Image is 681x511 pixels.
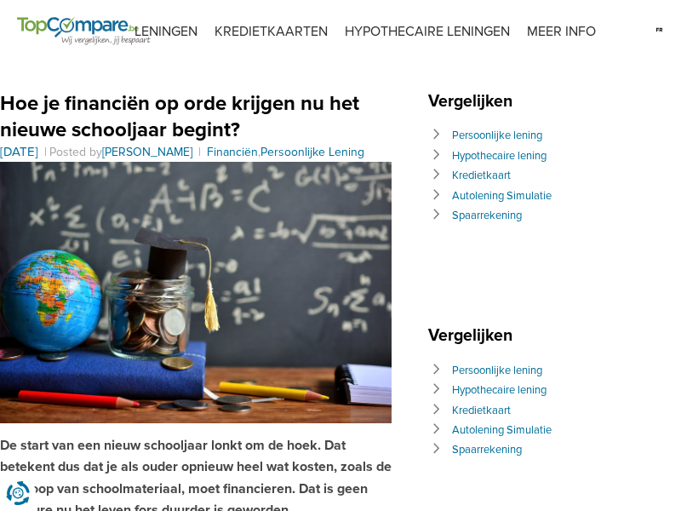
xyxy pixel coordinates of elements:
a: Spaarrekening [452,443,522,456]
a: Autolening Simulatie [452,189,552,203]
span: Vergelijken [428,91,521,112]
a: Autolening Simulatie [452,423,552,437]
a: Kredietkaart [452,169,511,182]
a: Financiën [207,145,258,159]
span: Posted by [49,145,196,159]
a: Hypothecaire lening [452,383,547,397]
a: Spaarrekening [452,209,522,222]
a: Persoonlijke lening [452,364,542,377]
span: | [42,145,49,159]
a: Hypothecaire lening [452,149,547,163]
a: [PERSON_NAME] [102,145,192,159]
a: Persoonlijke Lening [260,145,364,159]
a: Persoonlijke lening [452,129,542,142]
img: fr.svg [655,17,664,43]
span: Vergelijken [428,325,521,346]
a: Kredietkaart [452,404,511,417]
span: | [196,145,203,159]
